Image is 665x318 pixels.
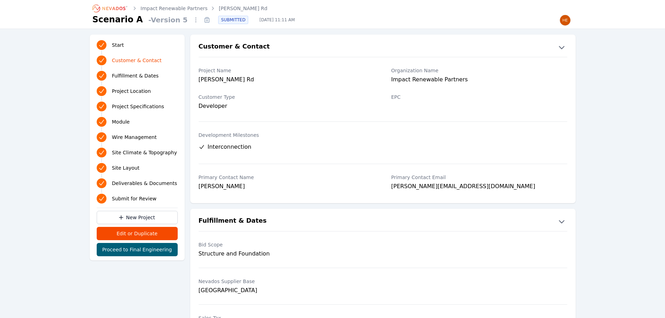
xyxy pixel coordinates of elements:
[391,67,567,74] label: Organization Name
[97,211,178,224] a: New Project
[199,67,375,74] label: Project Name
[199,278,375,285] label: Nevados Supplier Base
[190,42,576,53] button: Customer & Contact
[112,180,177,187] span: Deliverables & Documents
[254,17,300,23] span: [DATE] 11:11 AM
[199,94,375,101] label: Customer Type
[112,42,124,49] span: Start
[208,143,251,151] span: Interconnection
[199,250,375,258] div: Structure and Foundation
[146,15,190,25] span: - Version 5
[391,94,567,101] label: EPC
[112,72,159,79] span: Fulfillment & Dates
[97,243,178,256] button: Proceed to Final Engineering
[391,174,567,181] label: Primary Contact Email
[112,103,164,110] span: Project Specifications
[112,118,130,125] span: Module
[190,216,576,227] button: Fulfillment & Dates
[560,15,571,26] img: Henar Luque
[199,216,267,227] h2: Fulfillment & Dates
[112,195,157,202] span: Submit for Review
[112,88,151,95] span: Project Location
[199,102,375,110] div: Developer
[93,3,267,14] nav: Breadcrumb
[112,164,140,171] span: Site Layout
[219,5,267,12] a: [PERSON_NAME] Rd
[97,227,178,240] button: Edit or Duplicate
[112,149,177,156] span: Site Climate & Topography
[112,134,157,141] span: Wire Management
[391,75,567,85] div: Impact Renewable Partners
[112,57,162,64] span: Customer & Contact
[391,182,567,192] div: [PERSON_NAME][EMAIL_ADDRESS][DOMAIN_NAME]
[93,14,143,25] h1: Scenario A
[199,182,375,192] div: [PERSON_NAME]
[199,42,270,53] h2: Customer & Contact
[199,241,375,248] label: Bid Scope
[218,16,248,24] div: SUBMITTED
[97,39,178,205] nav: Progress
[141,5,208,12] a: Impact Renewable Partners
[199,75,375,85] div: [PERSON_NAME] Rd
[199,286,375,295] div: [GEOGRAPHIC_DATA]
[199,132,567,139] label: Development Milestones
[199,174,375,181] label: Primary Contact Name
